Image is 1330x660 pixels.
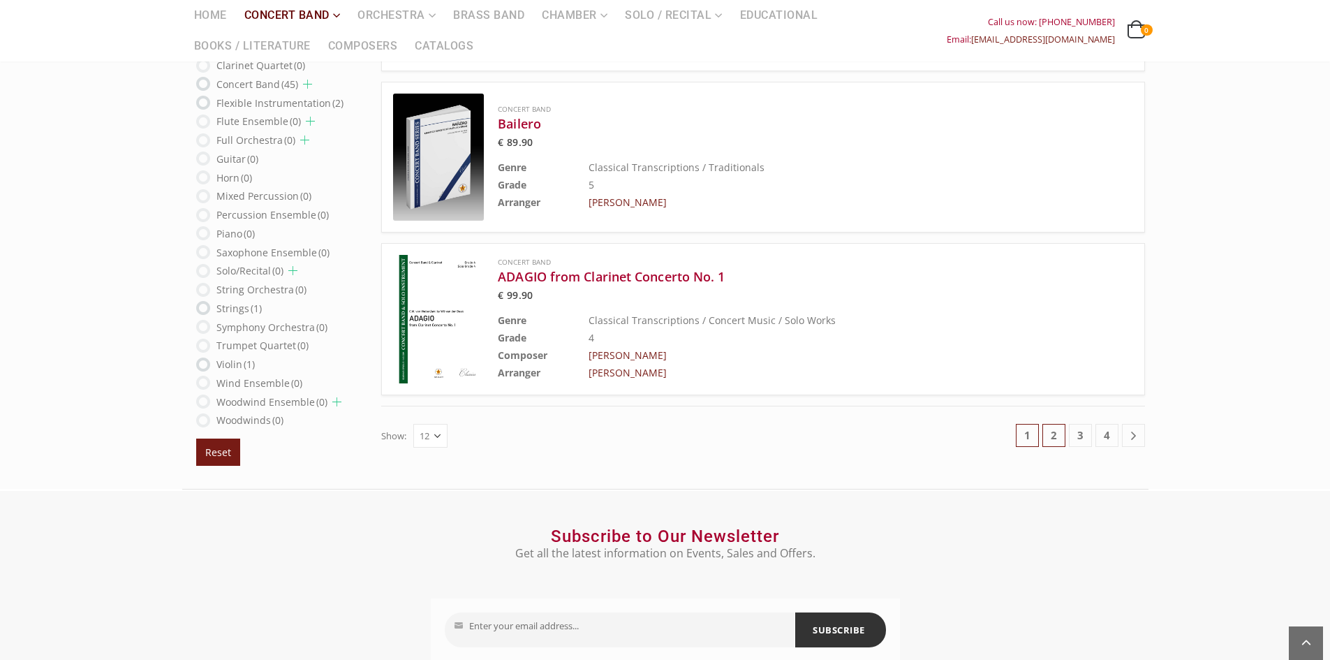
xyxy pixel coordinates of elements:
label: Saxophone Ensemble [216,244,330,261]
label: String Orchestra [216,281,306,298]
td: Classical Transcriptions / Concert Music / Solo Works [589,311,1063,329]
a: 3 [1069,424,1092,447]
a: Composers [320,31,406,61]
label: Trumpet Quartet [216,337,309,354]
div: Call us now: [PHONE_NUMBER] [947,13,1115,31]
span: (0) [291,376,302,390]
label: Violin [216,355,255,373]
label: Show: [381,427,406,445]
span: (0) [284,133,295,147]
span: SUBSCRIBE [813,619,865,641]
span: 1 [1016,424,1039,447]
bdi: 89.90 [498,135,532,149]
a: Сhild list opener [300,135,309,145]
label: Flute Ensemble [216,112,301,130]
a: Catalogs [406,31,482,61]
label: Solo/Recital [216,262,283,279]
a: [PERSON_NAME] [589,196,667,209]
label: Concert Band [216,75,298,93]
span: (45) [281,78,298,91]
label: Symphony Orchestra [216,318,327,336]
a: Concert Band [498,104,551,114]
label: Strings [216,300,262,317]
span: 0 [1141,24,1152,36]
span: (2) [332,96,343,110]
a: Сhild list opener [288,266,297,275]
a: ADAGIO from Clarinet Concerto No. 1 [498,268,1063,285]
label: Full Orchestra [216,131,295,149]
span: (0) [272,413,283,427]
span: (0) [241,171,252,184]
b: Composer [498,349,547,362]
label: Woodwind Ensemble [216,393,327,411]
label: Woodwinds [216,411,283,429]
button: Reset [196,439,240,466]
td: Classical Transcriptions / Traditionals [589,159,1063,176]
span: (0) [295,283,306,296]
span: € [498,135,503,149]
span: (0) [290,115,301,128]
a: [EMAIL_ADDRESS][DOMAIN_NAME] [971,34,1115,45]
span: (0) [318,246,330,259]
a: Сhild list opener [303,80,312,89]
span: (0) [272,264,283,277]
td: 5 [589,176,1063,193]
label: Clarinet Quartet [216,57,305,74]
span: (0) [297,339,309,352]
span: (1) [244,358,255,371]
label: Flexible Instrumentation [216,94,343,112]
a: [PERSON_NAME] [589,366,667,379]
span: € [498,288,503,302]
a: 4 [1095,424,1118,447]
a: [PERSON_NAME] [589,349,667,362]
b: Grade [498,178,526,191]
a: 2 [1042,424,1065,447]
b: Arranger [498,366,540,379]
b: Arranger [498,196,540,209]
span: (1) [251,302,262,315]
span: (0) [316,395,327,409]
h2: Subscribe to Our Newsletter [431,526,900,547]
button: SUBSCRIBE [795,613,886,647]
a: Concert Band [498,257,551,267]
b: Genre [498,314,526,327]
label: Guitar [216,150,258,168]
span: (0) [247,152,258,166]
span: (0) [294,59,305,72]
label: Wind Ensemble [216,374,302,392]
span: (0) [300,189,311,203]
a: Сhild list opener [306,117,315,126]
span: (0) [316,321,327,334]
p: Get all the latest information on Events, Sales and Offers. [431,545,900,562]
b: Genre [498,161,526,174]
label: Piano [216,225,255,242]
a: Bailero [498,115,1063,132]
span: (0) [244,227,255,240]
span: (0) [318,208,329,221]
label: Horn [216,169,252,186]
label: Mixed Percussion [216,187,311,205]
label: Percussion Ensemble [216,206,329,223]
td: 4 [589,329,1063,346]
b: Grade [498,331,526,344]
a: Books / Literature [186,31,319,61]
div: Email: [947,31,1115,48]
a: Сhild list opener [332,397,341,406]
bdi: 99.90 [498,288,532,302]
